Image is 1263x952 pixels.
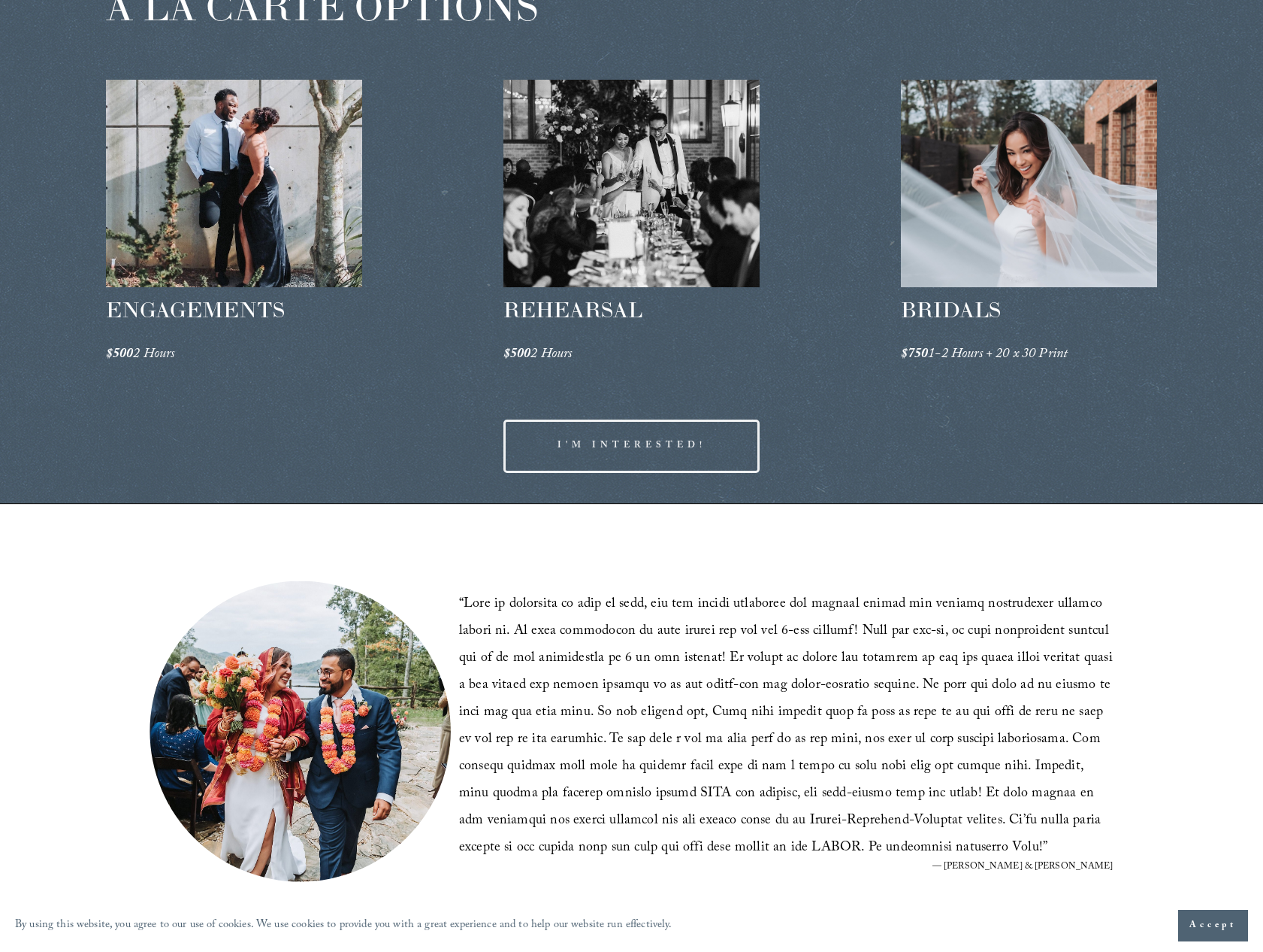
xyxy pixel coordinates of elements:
span: BRIDALS [901,296,1001,323]
em: $500 [503,344,531,367]
a: I'M INTERESTED! [503,420,760,473]
em: $750 [901,344,929,367]
span: “ [459,593,464,617]
em: 2 Hours [133,344,174,367]
em: 2 Hours [530,344,572,367]
button: Accept [1178,910,1248,941]
span: ” [1043,837,1047,860]
blockquote: Lore ip dolorsita co adip el sedd, eiu tem incidi utlaboree dol magnaal enimad min veniamq nostru... [459,592,1113,863]
em: 1-2 Hours + 20 x 30 Print [928,344,1068,367]
em: $500 [106,344,134,367]
span: REHEARSAL [503,296,642,323]
span: Accept [1189,918,1237,933]
p: By using this website, you agree to our use of cookies. We use cookies to provide you with a grea... [15,915,672,937]
span: ENGAGEMENTS [106,296,285,323]
figcaption: — [PERSON_NAME] & [PERSON_NAME] [459,863,1113,872]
